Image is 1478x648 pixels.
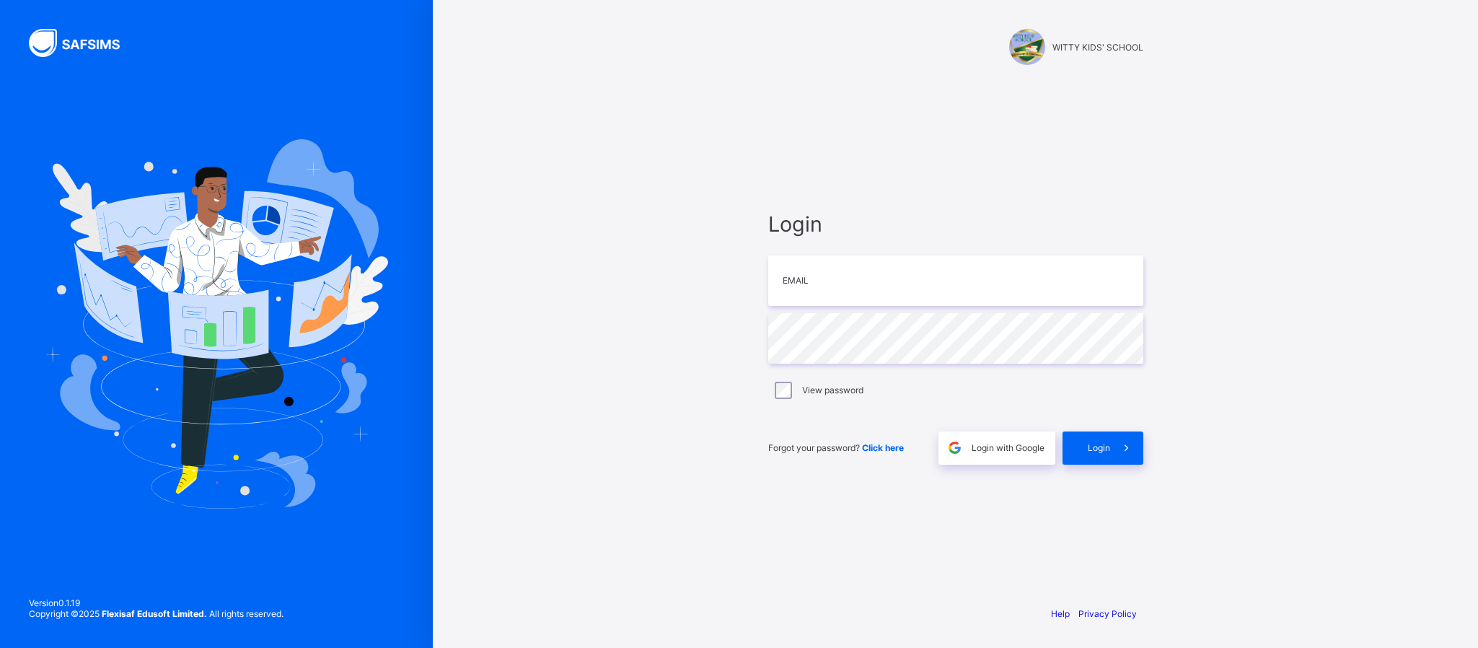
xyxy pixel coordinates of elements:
span: Copyright © 2025 All rights reserved. [29,608,283,619]
img: google.396cfc9801f0270233282035f929180a.svg [946,439,963,456]
span: Login with Google [972,442,1044,453]
span: Forgot your password? [768,442,904,453]
label: View password [802,385,863,395]
a: Click here [862,442,904,453]
span: Login [1088,442,1110,453]
img: SAFSIMS Logo [29,29,137,57]
span: Login [768,211,1143,237]
strong: Flexisaf Edusoft Limited. [102,608,207,619]
a: Help [1051,608,1070,619]
a: Privacy Policy [1078,608,1137,619]
img: Hero Image [45,139,388,509]
span: WITTY KIDS' SCHOOL [1052,42,1143,53]
span: Version 0.1.19 [29,597,283,608]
